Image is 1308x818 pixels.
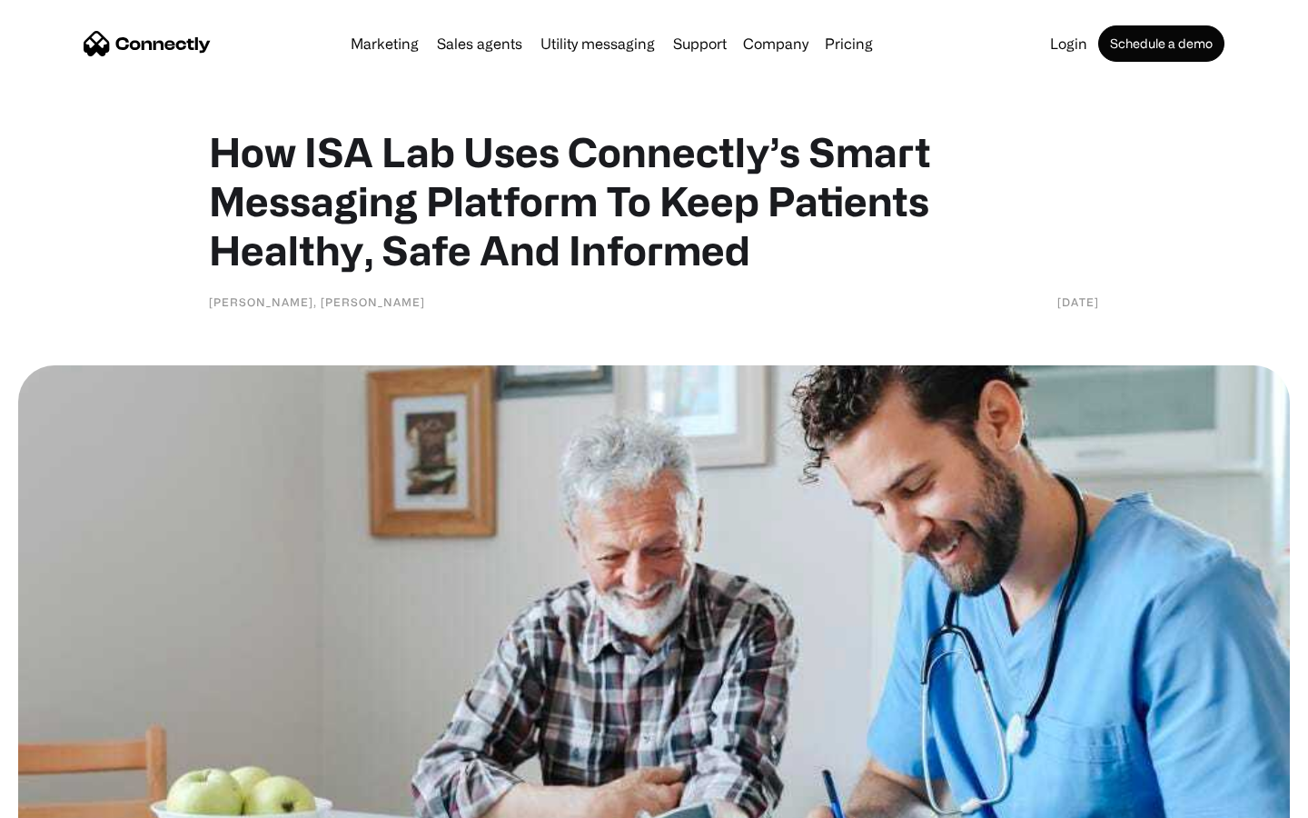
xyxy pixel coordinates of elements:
[36,786,109,812] ul: Language list
[209,127,1099,274] h1: How ISA Lab Uses Connectly’s Smart Messaging Platform To Keep Patients Healthy, Safe And Informed
[209,293,425,311] div: [PERSON_NAME], [PERSON_NAME]
[666,36,734,51] a: Support
[743,31,808,56] div: Company
[343,36,426,51] a: Marketing
[1043,36,1095,51] a: Login
[1057,293,1099,311] div: [DATE]
[1098,25,1224,62] a: Schedule a demo
[533,36,662,51] a: Utility messaging
[430,36,530,51] a: Sales agents
[817,36,880,51] a: Pricing
[18,786,109,812] aside: Language selected: English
